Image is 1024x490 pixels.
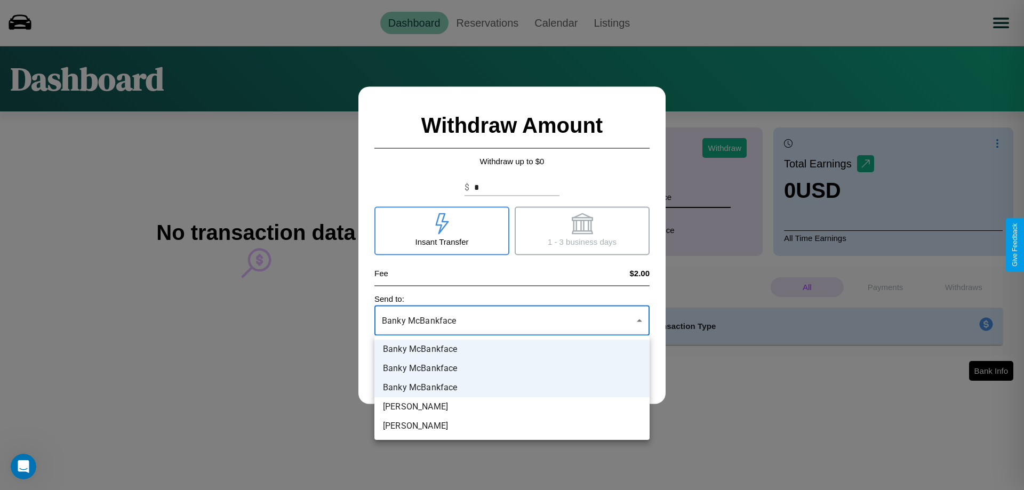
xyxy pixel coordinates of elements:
[374,397,650,416] li: [PERSON_NAME]
[374,416,650,436] li: [PERSON_NAME]
[11,454,36,479] iframe: Intercom live chat
[1011,223,1019,267] div: Give Feedback
[374,378,650,397] li: Banky McBankface
[374,359,650,378] li: Banky McBankface
[374,340,650,359] li: Banky McBankface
